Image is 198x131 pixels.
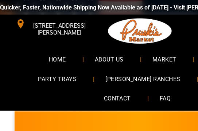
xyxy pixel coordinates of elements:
span: [STREET_ADDRESS][PERSON_NAME] [27,19,92,40]
a: FAQ [149,89,182,108]
a: HOME [38,50,77,69]
a: [STREET_ADDRESS][PERSON_NAME] [11,18,93,29]
img: Pruski-s+Market+HQ+Logo2-1920w.png [107,15,173,48]
a: CONTACT [93,89,142,108]
a: MARKET [141,50,187,69]
a: PARTY TRAYS [27,69,88,88]
a: ABOUT US [84,50,135,69]
a: [PERSON_NAME] RANCHES [94,69,191,88]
